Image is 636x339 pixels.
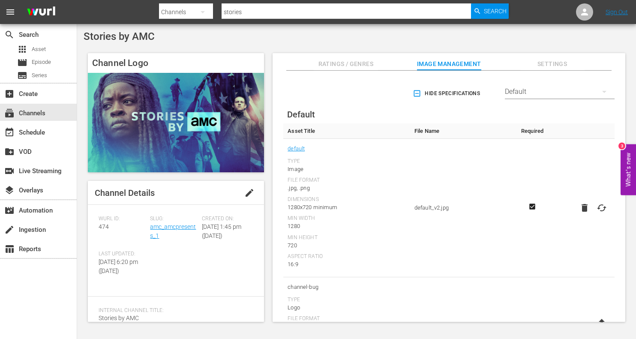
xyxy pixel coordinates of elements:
span: Image Management [417,59,481,69]
div: 1280 [288,222,406,231]
span: Asset [17,44,27,54]
span: Ratings / Genres [314,59,378,69]
div: Aspect Ratio [288,253,406,260]
span: Asset [32,45,46,54]
th: Asset Title [283,123,410,139]
span: Live Streaming [4,166,15,176]
span: Create [4,89,15,99]
span: Overlays [4,185,15,195]
td: default_v2.jpg [410,139,517,277]
span: Ingestion [4,225,15,235]
img: ans4CAIJ8jUAAAAAAAAAAAAAAAAAAAAAAAAgQb4GAAAAAAAAAAAAAAAAAAAAAAAAJMjXAAAAAAAAAAAAAAAAAAAAAAAAgAT5G... [21,2,62,22]
span: Reports [4,244,15,254]
span: VOD [4,147,15,157]
span: Episode [32,58,51,66]
span: Search [4,30,15,40]
div: 16:9 [288,260,406,269]
span: Default [287,109,315,120]
span: edit [244,188,255,198]
div: 720 [288,241,406,250]
span: Last Updated: [99,251,146,258]
div: File Format [288,315,406,322]
span: Automation [4,205,15,216]
span: [DATE] 1:45 pm ([DATE]) [202,223,241,239]
span: Settings [520,59,585,69]
div: Default [505,80,615,104]
th: File Name [410,123,517,139]
span: Internal Channel Title: [99,307,249,314]
span: Created On: [202,216,249,222]
a: Sign Out [606,9,628,15]
div: .jpg, .png [288,184,406,192]
button: edit [239,183,260,203]
span: Series [32,71,47,80]
span: [DATE] 6:20 pm ([DATE]) [99,258,138,274]
span: Wurl ID: [99,216,146,222]
div: Logo [288,303,406,312]
h4: Channel Logo [88,53,264,73]
svg: Required [527,203,537,210]
button: Open Feedback Widget [621,144,636,195]
div: Type [288,158,406,165]
span: Slug: [150,216,197,222]
button: Search [471,3,509,19]
span: event_available [4,127,15,138]
span: Hide Specifications [414,89,480,98]
span: Channel Details [95,188,155,198]
th: Required [517,123,548,139]
span: Episode [17,57,27,68]
div: Type [288,297,406,303]
div: Min Width [288,215,406,222]
a: default [288,143,305,154]
div: File Format [288,177,406,184]
span: Stories by AMC [84,30,155,42]
span: menu [5,7,15,17]
div: Image [288,165,406,174]
span: Series [17,70,27,81]
a: amc_amcpresents_1 [150,223,196,239]
span: Search [484,3,507,19]
button: Hide Specifications [411,81,483,105]
div: Dimensions [288,196,406,203]
div: Min Height [288,234,406,241]
div: 1280x720 minimum [288,203,406,212]
span: Channels [4,108,15,118]
div: 3 [618,142,625,149]
span: channel-bug [288,282,406,293]
span: Stories by AMC [99,315,139,321]
span: 474 [99,223,109,230]
img: Stories by AMC [88,73,264,172]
